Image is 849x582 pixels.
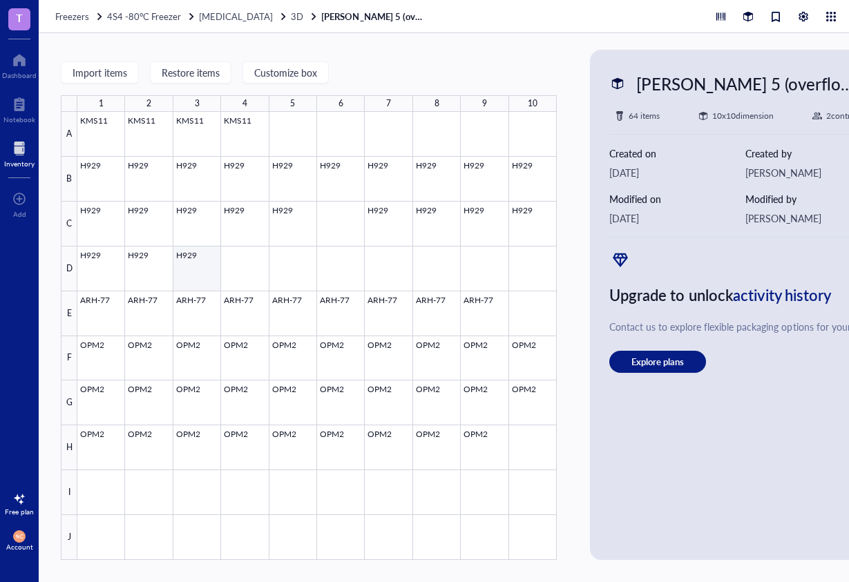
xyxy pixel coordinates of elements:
a: Notebook [3,93,35,124]
div: Free plan [5,507,34,516]
div: Modified on [609,191,745,206]
span: Explore plans [631,356,684,368]
div: Dashboard [2,71,37,79]
div: I [61,470,77,515]
button: Import items [61,61,139,84]
button: Restore items [150,61,231,84]
span: activity history [733,284,832,306]
div: 3 [195,95,200,112]
a: [PERSON_NAME] 5 (overflow t(4;14)) [321,10,425,23]
a: [MEDICAL_DATA]3D [199,10,318,23]
div: 7 [386,95,391,112]
div: 8 [435,95,439,112]
div: 6 [338,95,343,112]
a: Freezers [55,10,104,23]
div: 4 [242,95,247,112]
div: D [61,246,77,291]
div: J [61,515,77,560]
div: G [61,380,77,425]
span: Customize box [254,67,317,78]
button: Explore plans [609,351,706,373]
div: B [61,157,77,202]
div: 10 x 10 dimension [712,109,774,123]
a: 4S4 -80°C Freezer [107,10,196,23]
div: Created on [609,146,745,161]
span: Freezers [55,10,89,23]
span: NC [16,534,23,540]
div: F [61,336,77,381]
a: Inventory [4,137,35,168]
span: 3D [291,10,303,23]
div: [DATE] [609,165,745,180]
div: 1 [99,95,104,112]
div: E [61,291,77,336]
span: Restore items [162,67,220,78]
div: Notebook [3,115,35,124]
div: C [61,202,77,246]
span: [MEDICAL_DATA] [199,10,273,23]
a: Dashboard [2,49,37,79]
div: [DATE] [609,211,745,226]
div: 5 [290,95,295,112]
div: 64 items [629,109,660,123]
div: Add [13,210,26,218]
button: Customize box [242,61,329,84]
div: 9 [482,95,487,112]
span: 4S4 -80°C Freezer [107,10,181,23]
div: 2 [146,95,151,112]
div: Inventory [4,159,35,168]
div: 10 [528,95,537,112]
span: Import items [73,67,127,78]
div: H [61,425,77,470]
span: T [16,9,23,26]
div: A [61,112,77,157]
div: Account [6,543,33,551]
